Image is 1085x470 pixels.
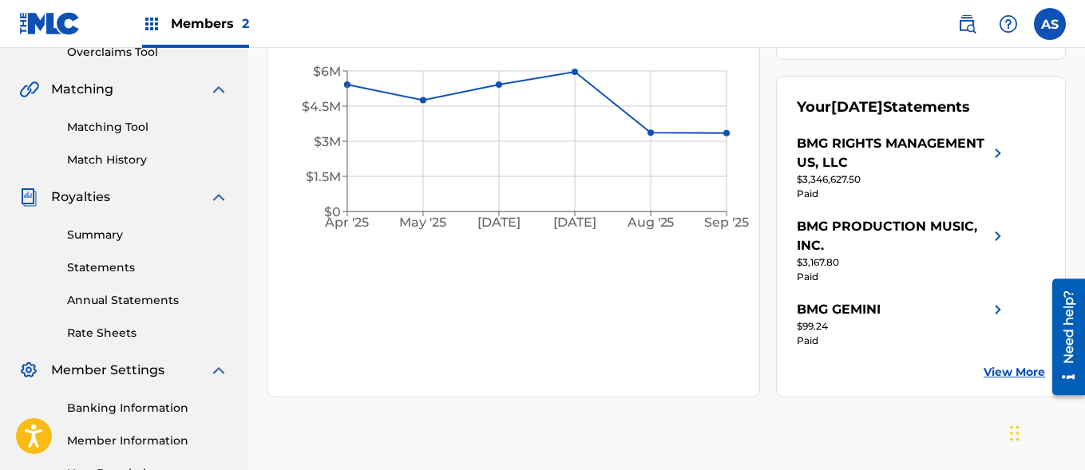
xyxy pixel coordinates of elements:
[1040,273,1085,401] iframe: Resource Center
[51,188,110,207] span: Royalties
[797,255,1008,270] div: $3,167.80
[314,134,341,149] tspan: $3M
[19,188,38,207] img: Royalties
[19,80,39,99] img: Matching
[984,364,1045,381] a: View More
[51,80,113,99] span: Matching
[992,8,1024,40] div: Help
[797,217,988,255] div: BMG PRODUCTION MUSIC, INC.
[797,97,970,118] div: Your Statements
[67,259,228,276] a: Statements
[554,215,597,231] tspan: [DATE]
[67,400,228,417] a: Banking Information
[1005,393,1085,470] iframe: Chat Widget
[400,215,447,231] tspan: May '25
[67,119,228,136] a: Matching Tool
[797,172,1008,187] div: $3,346,627.50
[67,292,228,309] a: Annual Statements
[797,217,1008,284] a: BMG PRODUCTION MUSIC, INC.right chevron icon$3,167.80Paid
[705,215,750,231] tspan: Sep '25
[302,99,341,114] tspan: $4.5M
[951,8,983,40] a: Public Search
[67,432,228,449] a: Member Information
[313,64,341,79] tspan: $6M
[477,215,521,231] tspan: [DATE]
[797,319,1008,334] div: $99.24
[797,270,1008,284] div: Paid
[19,12,81,35] img: MLC Logo
[19,361,38,380] img: Member Settings
[1034,8,1066,40] div: User Menu
[831,98,883,116] span: [DATE]
[67,227,228,243] a: Summary
[797,134,1008,201] a: BMG RIGHTS MANAGEMENT US, LLCright chevron icon$3,346,627.50Paid
[51,361,164,380] span: Member Settings
[797,134,988,172] div: BMG RIGHTS MANAGEMENT US, LLC
[67,325,228,342] a: Rate Sheets
[988,217,1008,255] img: right chevron icon
[797,300,1008,348] a: BMG GEMINIright chevron icon$99.24Paid
[324,204,341,219] tspan: $0
[142,14,161,34] img: Top Rightsholders
[797,300,881,319] div: BMG GEMINI
[988,134,1008,172] img: right chevron icon
[988,300,1008,319] img: right chevron icon
[1010,409,1020,457] div: Drag
[171,14,249,33] span: Members
[797,187,1008,201] div: Paid
[209,188,228,207] img: expand
[67,152,228,168] a: Match History
[209,361,228,380] img: expand
[209,80,228,99] img: expand
[627,215,675,231] tspan: Aug '25
[67,44,228,61] a: Overclaims Tool
[325,215,370,231] tspan: Apr '25
[306,169,341,184] tspan: $1.5M
[957,14,976,34] img: search
[242,16,249,31] span: 2
[797,334,1008,348] div: Paid
[999,14,1018,34] img: help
